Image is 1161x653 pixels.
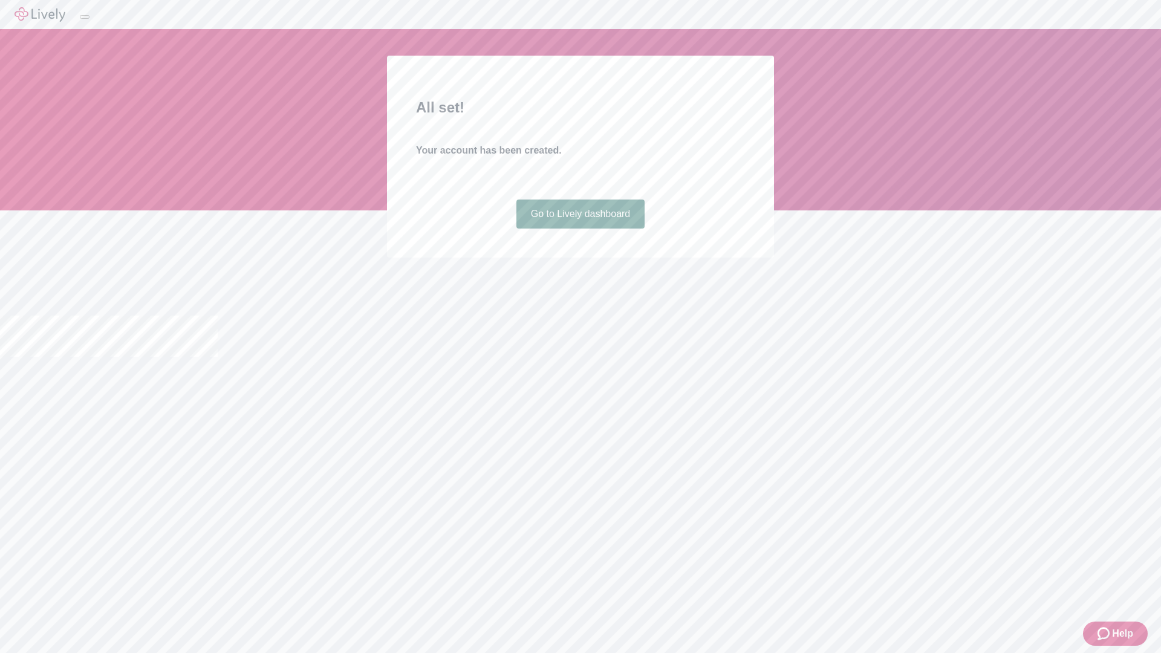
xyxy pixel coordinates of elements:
[416,97,745,119] h2: All set!
[15,7,65,22] img: Lively
[1098,626,1112,641] svg: Zendesk support icon
[80,15,89,19] button: Log out
[416,143,745,158] h4: Your account has been created.
[516,200,645,229] a: Go to Lively dashboard
[1083,622,1148,646] button: Zendesk support iconHelp
[1112,626,1133,641] span: Help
